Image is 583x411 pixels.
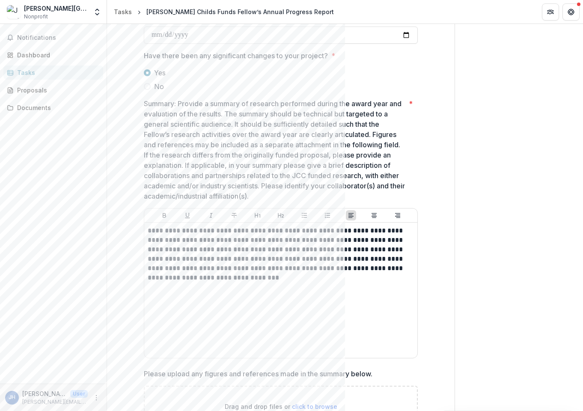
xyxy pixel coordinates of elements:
[182,210,193,220] button: Underline
[91,393,101,403] button: More
[22,398,88,406] p: [PERSON_NAME][EMAIL_ADDRESS][PERSON_NAME][DOMAIN_NAME]
[144,98,405,201] p: Summary: Provide a summary of research performed during the award year and evaluation of the resu...
[154,81,164,92] span: No
[146,7,334,16] div: [PERSON_NAME] Childs Funds Fellow’s Annual Progress Report
[542,3,559,21] button: Partners
[3,83,103,97] a: Proposals
[229,210,239,220] button: Strike
[154,68,166,78] span: Yes
[3,66,103,80] a: Tasks
[225,402,337,411] p: Drag and drop files or
[276,210,286,220] button: Heading 2
[3,31,103,45] button: Notifications
[114,7,132,16] div: Tasks
[91,3,103,21] button: Open entity switcher
[17,34,100,42] span: Notifications
[70,390,88,398] p: User
[144,369,372,379] p: Please upload any figures and references made in the summary below.
[24,13,48,21] span: Nonprofit
[24,4,88,13] div: [PERSON_NAME][GEOGRAPHIC_DATA][PERSON_NAME]
[253,210,263,220] button: Heading 1
[110,6,337,18] nav: breadcrumb
[17,68,96,77] div: Tasks
[3,101,103,115] a: Documents
[393,210,403,220] button: Align Right
[144,51,328,61] p: Have there been any significant changes to your project?
[9,395,15,400] div: Jarvis Hill
[17,86,96,95] div: Proposals
[206,210,216,220] button: Italicize
[299,210,309,220] button: Bullet List
[22,389,67,398] p: [PERSON_NAME]
[322,210,333,220] button: Ordered List
[7,5,21,19] img: Jarvis Dawson Hill
[562,3,580,21] button: Get Help
[17,103,96,112] div: Documents
[346,210,356,220] button: Align Left
[369,210,379,220] button: Align Center
[3,48,103,62] a: Dashboard
[17,51,96,60] div: Dashboard
[110,6,135,18] a: Tasks
[159,210,170,220] button: Bold
[292,403,337,410] span: click to browse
